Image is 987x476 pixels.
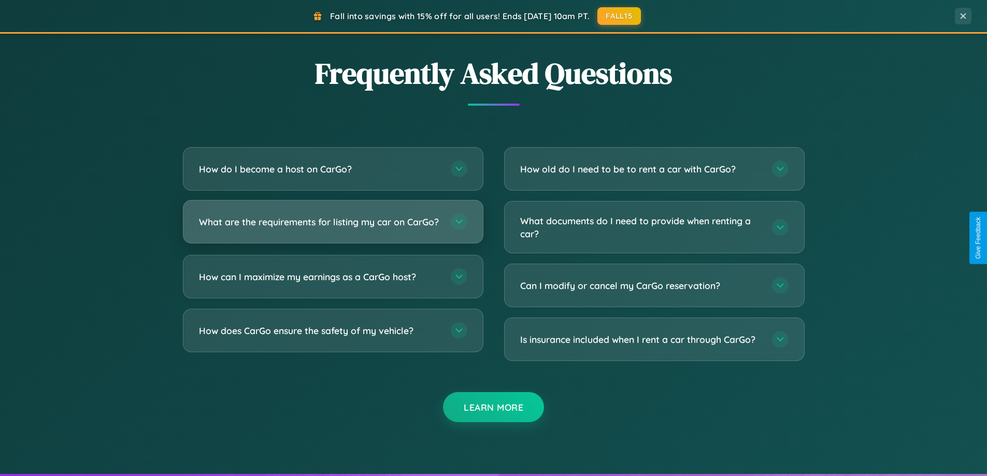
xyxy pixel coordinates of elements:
[520,163,762,176] h3: How old do I need to be to rent a car with CarGo?
[199,163,440,176] h3: How do I become a host on CarGo?
[520,214,762,240] h3: What documents do I need to provide when renting a car?
[597,7,641,25] button: FALL15
[443,392,544,422] button: Learn More
[183,53,805,93] h2: Frequently Asked Questions
[330,11,590,21] span: Fall into savings with 15% off for all users! Ends [DATE] 10am PT.
[520,279,762,292] h3: Can I modify or cancel my CarGo reservation?
[520,333,762,346] h3: Is insurance included when I rent a car through CarGo?
[199,215,440,228] h3: What are the requirements for listing my car on CarGo?
[975,217,982,259] div: Give Feedback
[199,324,440,337] h3: How does CarGo ensure the safety of my vehicle?
[199,270,440,283] h3: How can I maximize my earnings as a CarGo host?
